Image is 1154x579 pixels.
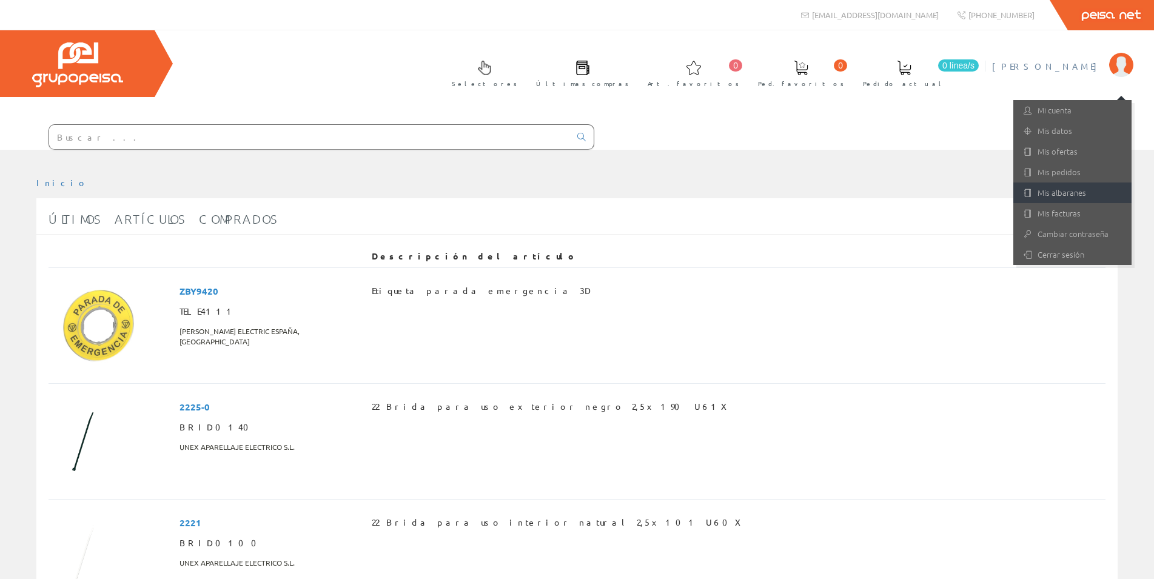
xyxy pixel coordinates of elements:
span: 22 Brida para uso interior natural 2,5x101 U60X [372,512,748,532]
a: Mi cuenta [1013,100,1132,121]
a: Mis datos [1013,121,1132,141]
span: 0 línea/s [938,59,979,72]
span: Últimos artículos comprados [49,212,279,226]
img: Grupo Peisa [32,42,123,87]
a: Últimas compras [524,50,635,95]
span: 2225-0 [179,396,210,417]
span: Art. favoritos [648,78,739,90]
span: UNEX APARELLAJE ELECTRICO S.L. [179,553,295,574]
th: Descripción del artículo [367,246,1096,267]
span: Pedido actual [863,78,945,90]
a: Selectores [440,50,523,95]
span: BRID0100 [179,532,264,553]
span: Selectores [452,78,517,90]
a: Mis facturas [1013,203,1132,224]
span: BRID0140 [179,417,256,437]
input: Buscar ... [49,125,570,149]
span: [PERSON_NAME] [992,60,1103,72]
span: TELE4111 [179,301,237,321]
span: ZBY9420 [179,280,218,301]
span: Últimas compras [536,78,629,90]
span: UNEX APARELLAJE ELECTRICO S.L. [179,437,295,458]
span: [EMAIL_ADDRESS][DOMAIN_NAME] [812,10,939,20]
a: [PERSON_NAME] [992,50,1133,62]
span: Ped. favoritos [758,78,844,90]
a: Inicio [36,177,88,188]
a: Cerrar sesión [1013,244,1132,265]
span: [PHONE_NUMBER] [968,10,1035,20]
img: Foto artículo Etiqueta parada emergencia 3D (150x150) [53,280,144,371]
a: Mis pedidos [1013,162,1132,182]
img: Foto artículo 22 Brida para uso exterior negro 2,5x190 U61X (98.25327510917x150) [53,396,113,487]
span: 0 [834,59,847,72]
a: Cambiar contraseña [1013,224,1132,244]
span: [PERSON_NAME] ELECTRIC ESPAÑA, [GEOGRAPHIC_DATA] [179,321,362,342]
span: 2221 [179,512,201,532]
a: Mis ofertas [1013,141,1132,162]
span: Etiqueta parada emergencia 3D [372,280,593,301]
a: Mis albaranes [1013,182,1132,203]
span: 22 Brida para uso exterior negro 2,5x190 U61X [372,396,734,417]
span: 0 [729,59,742,72]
